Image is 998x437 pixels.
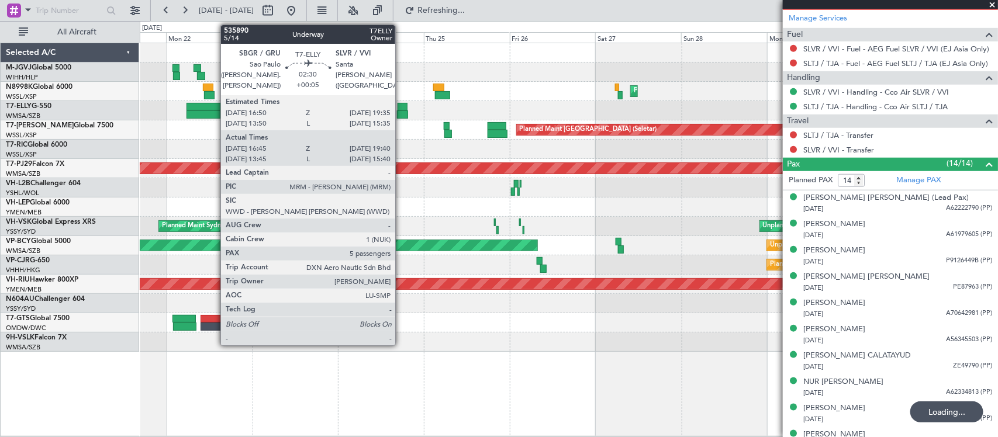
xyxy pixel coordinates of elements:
span: A56345503 (PP) [946,335,992,345]
a: N8998KGlobal 6000 [6,84,72,91]
a: WMSA/SZB [6,247,40,255]
span: N8998K [6,84,33,91]
label: Planned PAX [789,175,833,186]
span: All Aircraft [30,28,123,36]
a: T7-GTSGlobal 7500 [6,315,70,322]
div: [PERSON_NAME] [803,297,865,309]
span: A62222790 (PP) [946,203,992,213]
button: All Aircraft [13,23,127,41]
span: [DATE] [803,257,823,266]
input: Trip Number [36,2,103,19]
span: VP-BCY [6,238,31,245]
a: SLVR / VVI - Fuel - AEG Fuel SLVR / VVI (EJ Asia Only) [803,44,989,54]
div: Planned Maint [GEOGRAPHIC_DATA] (Seletar) [520,121,657,138]
a: VP-BCYGlobal 5000 [6,238,71,245]
div: Sun 28 [681,32,767,43]
a: SLTJ / TJA - Transfer [803,130,873,140]
span: A70642981 (PP) [946,308,992,318]
span: A62334813 (PP) [946,387,992,397]
a: OMDW/DWC [6,324,46,332]
div: [PERSON_NAME] [803,403,865,414]
div: Wed 24 [338,32,424,43]
a: T7-ELLYG-550 [6,103,51,110]
div: Thu 25 [424,32,510,43]
span: VH-VSK [6,218,32,226]
a: 9H-VSLKFalcon 7X [6,334,67,341]
a: VH-RIUHawker 800XP [6,276,78,283]
span: M-JGVJ [6,64,32,71]
div: Planned Maint Sydney ([PERSON_NAME] Intl) [162,217,298,235]
a: T7-[PERSON_NAME]Global 7500 [6,122,113,129]
span: A61979605 (PP) [946,230,992,240]
span: N604AU [6,296,34,303]
a: YSSY/SYD [6,304,36,313]
a: M-JGVJGlobal 5000 [6,64,71,71]
div: [PERSON_NAME] CALATAYUD [803,350,911,362]
a: YSSY/SYD [6,227,36,236]
a: N604AUChallenger 604 [6,296,85,303]
a: VH-L2BChallenger 604 [6,180,81,187]
span: (14/14) [947,157,973,169]
span: [DATE] [803,283,823,292]
div: Unplanned Maint Sydney ([PERSON_NAME] Intl) [763,217,907,235]
div: Tue 23 [252,32,338,43]
div: AOG Maint London ([GEOGRAPHIC_DATA]) [273,121,404,138]
span: T7-RIC [6,141,27,148]
div: [PERSON_NAME] [PERSON_NAME] (Lead Pax) [803,192,969,204]
a: WSSL/XSP [6,131,37,140]
span: [DATE] [803,204,823,213]
span: [DATE] [803,231,823,240]
a: Manage PAX [896,175,941,186]
div: [PERSON_NAME] [803,245,865,256]
span: [DATE] [803,389,823,397]
div: [PERSON_NAME] [PERSON_NAME] [803,271,930,283]
span: VP-CJR [6,257,30,264]
a: WSSL/XSP [6,92,37,101]
span: 9H-VSLK [6,334,34,341]
span: PE87963 (PP) [953,282,992,292]
a: YMEN/MEB [6,285,42,294]
div: Mon 29 [767,32,853,43]
span: T7-PJ29 [6,161,32,168]
span: [DATE] [803,362,823,371]
a: YMEN/MEB [6,208,42,217]
div: NUR [PERSON_NAME] [803,376,883,388]
span: P9126449B (PP) [946,256,992,266]
button: Refreshing... [399,1,469,20]
span: Fuel [787,28,803,41]
span: Handling [787,71,820,85]
a: SLTJ / TJA - Fuel - AEG Fuel SLTJ / TJA (EJ Asia Only) [803,58,988,68]
a: SLVR / VVI - Handling - Cco Air SLVR / VVI [803,87,949,97]
span: ZE49790 (PP) [953,361,992,371]
span: T7-[PERSON_NAME] [6,122,74,129]
a: WIHH/HLP [6,73,38,82]
div: Planned Maint [GEOGRAPHIC_DATA] ([GEOGRAPHIC_DATA] Intl) [770,256,965,273]
div: [PERSON_NAME] [803,218,865,230]
span: VH-RIU [6,276,30,283]
span: VH-L2B [6,180,30,187]
a: SLVR / VVI - Transfer [803,145,874,155]
span: [DATE] [803,415,823,424]
span: T7-GTS [6,315,30,322]
a: VHHH/HKG [6,266,40,275]
a: VH-LEPGlobal 6000 [6,199,70,206]
span: Travel [787,115,809,128]
div: Mon 22 [166,32,252,43]
div: Loading... [910,401,983,422]
a: VH-VSKGlobal Express XRS [6,218,96,226]
a: WSSL/XSP [6,150,37,159]
a: YSHL/WOL [6,189,39,197]
div: Planned Maint [GEOGRAPHIC_DATA] ([GEOGRAPHIC_DATA] Intl) [634,82,829,100]
span: [DATE] [803,336,823,345]
span: Refreshing... [417,6,466,15]
div: Fri 26 [510,32,596,43]
a: VP-CJRG-650 [6,257,50,264]
div: Sat 27 [595,32,681,43]
a: WMSA/SZB [6,169,40,178]
div: [PERSON_NAME] [803,324,865,335]
span: [DATE] [803,310,823,318]
div: [DATE] [142,23,162,33]
a: T7-RICGlobal 6000 [6,141,67,148]
a: SLTJ / TJA - Handling - Cco Air SLTJ / TJA [803,102,948,112]
span: Pax [787,158,800,171]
